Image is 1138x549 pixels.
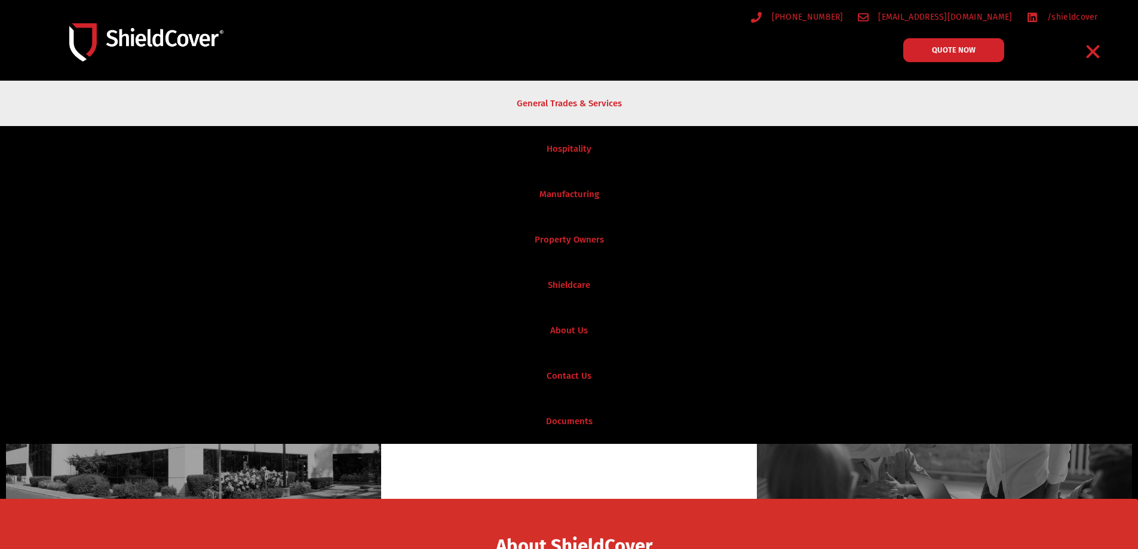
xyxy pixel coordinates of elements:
a: QUOTE NOW [903,38,1004,62]
span: [PHONE_NUMBER] [769,10,843,24]
span: [EMAIL_ADDRESS][DOMAIN_NAME] [875,10,1012,24]
div: Menu Toggle [1079,38,1108,66]
span: QUOTE NOW [932,46,976,54]
span: /shieldcover [1044,10,1098,24]
img: Shield-Cover-Underwriting-Australia-logo-full [69,23,223,61]
a: [EMAIL_ADDRESS][DOMAIN_NAME] [858,10,1013,24]
iframe: LiveChat chat widget [904,122,1138,549]
a: /shieldcover [1027,10,1098,24]
a: [PHONE_NUMBER] [751,10,843,24]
